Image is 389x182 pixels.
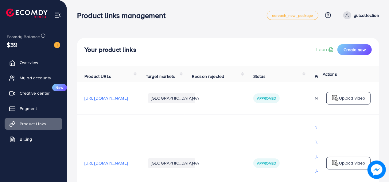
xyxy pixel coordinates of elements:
[7,34,40,40] span: Ecomdy Balance
[20,75,51,81] span: My ad accounts
[148,158,195,168] li: [GEOGRAPHIC_DATA]
[253,73,266,79] span: Status
[192,73,224,79] span: Reason rejected
[20,90,50,96] span: Creative center
[54,12,61,19] img: menu
[20,121,46,127] span: Product Links
[257,96,276,101] span: Approved
[267,11,318,20] a: adreach_new_package
[341,11,379,19] a: gulcollection
[146,73,175,79] span: Target markets
[5,133,62,145] a: Billing
[54,42,60,48] img: image
[332,159,339,167] img: logo
[368,161,386,179] img: image
[257,161,276,166] span: Approved
[315,166,358,174] p: [URL][DOMAIN_NAME]
[84,95,128,101] span: [URL][DOMAIN_NAME]
[344,47,366,53] span: Create new
[84,73,111,79] span: Product URLs
[7,40,18,49] span: $39
[315,73,342,79] span: Product video
[84,160,128,166] span: [URL][DOMAIN_NAME]
[354,12,379,19] p: gulcollection
[20,105,37,112] span: Payment
[5,87,62,99] a: Creative centerNew
[52,84,67,91] span: New
[272,13,313,17] span: adreach_new_package
[192,95,199,101] span: N/A
[323,71,337,77] span: Actions
[20,136,32,142] span: Billing
[339,94,365,102] p: Upload video
[315,138,358,146] p: [URL][DOMAIN_NAME]
[315,124,358,131] p: [URL][DOMAIN_NAME]
[148,93,195,103] li: [GEOGRAPHIC_DATA]
[339,159,365,167] p: Upload video
[84,46,136,54] h4: Your product links
[337,44,372,55] button: Create new
[20,59,38,66] span: Overview
[192,160,199,166] span: N/A
[5,56,62,69] a: Overview
[5,102,62,115] a: Payment
[77,11,170,20] h3: Product links management
[332,94,339,102] img: logo
[315,95,358,101] div: N/A
[316,46,335,53] a: Learn
[315,152,358,160] p: [URL][DOMAIN_NAME]
[6,9,48,18] img: logo
[5,72,62,84] a: My ad accounts
[5,118,62,130] a: Product Links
